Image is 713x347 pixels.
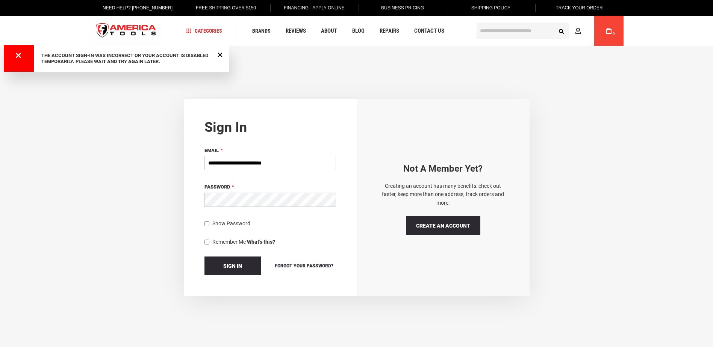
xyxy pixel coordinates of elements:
a: About [318,26,341,36]
strong: Not a Member yet? [403,163,483,174]
a: Reviews [282,26,309,36]
span: Contact Us [414,28,444,34]
span: Repairs [380,28,399,34]
strong: What's this? [247,239,275,245]
span: Forgot Your Password? [275,263,333,269]
a: Brands [249,26,274,36]
span: Show Password [212,220,250,226]
span: Blog [352,28,365,34]
div: Close Message [215,50,225,59]
a: Repairs [376,26,403,36]
a: Create an Account [406,216,480,235]
button: Sign In [204,256,261,275]
span: Reviews [286,28,306,34]
a: Categories [183,26,226,36]
a: Contact Us [411,26,448,36]
span: Remember Me [212,239,246,245]
span: Sign In [223,263,242,269]
p: Creating an account has many benefits: check out faster, keep more than one address, track orders... [377,182,509,207]
strong: Sign in [204,119,247,135]
button: Search [554,24,569,38]
a: 0 [602,16,616,46]
span: Password [204,184,230,190]
span: Brands [252,28,271,33]
a: Blog [349,26,368,36]
span: About [321,28,337,34]
span: 0 [613,32,615,36]
span: Categories [186,28,222,33]
span: Shipping Policy [471,5,511,11]
a: store logo [90,17,163,45]
img: America Tools [90,17,163,45]
span: Create an Account [416,223,470,229]
div: The account sign-in was incorrect or your account is disabled temporarily. Please wait and try ag... [41,53,214,64]
a: Forgot Your Password? [272,262,336,270]
span: Email [204,148,219,153]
